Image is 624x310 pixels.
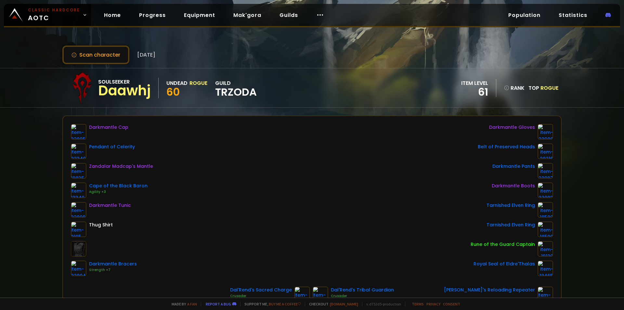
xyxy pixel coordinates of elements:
span: Checkout [305,302,358,306]
div: 61 [461,87,488,97]
a: Buy me a coffee [269,302,301,306]
div: Crusader [230,293,292,299]
div: Tarnished Elven Ring [487,202,535,209]
div: Darkmantle Boots [492,182,535,189]
span: AOTC [28,7,80,23]
span: v. d752d5 - production [362,302,401,306]
div: Darkmantle Gloves [489,124,535,131]
img: item-22340 [71,143,86,159]
div: Darkmantle Cap [89,124,128,131]
span: [DATE] [137,51,155,59]
div: Agility +3 [89,189,148,195]
small: Classic Hardcore [28,7,80,13]
a: [DOMAIN_NAME] [330,302,358,306]
div: Daawhj [98,86,150,96]
img: item-20216 [538,143,553,159]
button: Scan character [62,46,129,64]
div: Darkmantle Bracers [89,261,137,267]
div: item level [461,79,488,87]
div: Rune of the Guard Captain [471,241,535,248]
img: item-18500 [538,222,553,237]
div: Thug Shirt [89,222,113,228]
a: Statistics [553,8,592,22]
div: Rogue [189,79,207,87]
a: Home [99,8,126,22]
img: item-22004 [71,261,86,276]
img: item-12939 [313,287,328,302]
span: Rogue [540,84,558,92]
div: Top [528,84,558,92]
a: Consent [443,302,460,306]
img: item-18500 [538,202,553,218]
a: Mak'gora [228,8,266,22]
img: item-19835 [71,163,86,179]
img: item-22347 [538,287,553,302]
img: item-13340 [71,182,86,198]
img: item-22007 [538,163,553,179]
a: Equipment [179,8,220,22]
a: Terms [412,302,424,306]
div: Darkmantle Tunic [89,202,131,209]
img: item-22005 [71,124,86,140]
div: Dal'Rend's Tribal Guardian [331,287,394,293]
div: Pendant of Celerity [89,143,135,150]
div: Royal Seal of Eldre'Thalas [474,261,535,267]
span: TRZODA [215,87,257,97]
span: 60 [166,85,180,99]
img: item-22009 [71,202,86,218]
img: item-22003 [538,182,553,198]
a: Classic HardcoreAOTC [4,4,91,26]
div: Belt of Preserved Heads [478,143,535,150]
img: item-12940 [294,287,310,302]
div: rank [504,84,525,92]
div: Cape of the Black Baron [89,182,148,189]
div: Soulseeker [98,78,150,86]
div: Crusader [331,293,394,299]
div: guild [215,79,257,97]
a: Report a bug [206,302,231,306]
div: Dal'Rend's Sacred Charge [230,287,292,293]
img: item-19120 [538,241,553,257]
a: Guilds [274,8,303,22]
span: Made by [168,302,197,306]
a: Privacy [426,302,440,306]
a: a fan [187,302,197,306]
img: item-22006 [538,124,553,140]
img: item-18465 [538,261,553,276]
img: item-2105 [71,222,86,237]
a: Population [503,8,546,22]
div: Undead [166,79,188,87]
div: Strength +7 [89,267,137,273]
a: Progress [134,8,171,22]
span: Support me, [240,302,301,306]
div: Darkmantle Pants [492,163,535,170]
div: [PERSON_NAME]'s Reloading Repeater [444,287,535,293]
div: Zandalar Madcap's Mantle [89,163,153,170]
div: Tarnished Elven Ring [487,222,535,228]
